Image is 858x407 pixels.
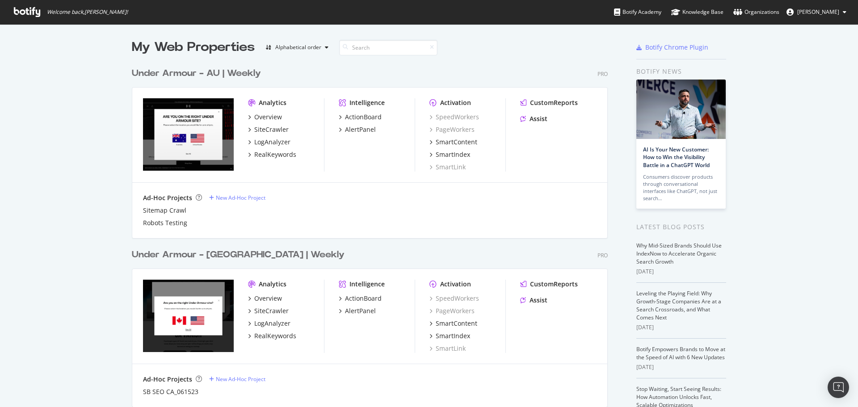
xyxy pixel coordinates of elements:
[643,173,719,202] div: Consumers discover products through conversational interfaces like ChatGPT, not just search…
[779,5,854,19] button: [PERSON_NAME]
[671,8,723,17] div: Knowledge Base
[143,280,234,352] img: www.underarmour.ca/en-ca
[248,306,289,315] a: SiteCrawler
[345,306,376,315] div: AlertPanel
[345,294,382,303] div: ActionBoard
[436,319,477,328] div: SmartContent
[645,43,708,52] div: Botify Chrome Plugin
[143,375,192,384] div: Ad-Hoc Projects
[132,67,261,80] div: Under Armour - AU | Weekly
[248,294,282,303] a: Overview
[254,294,282,303] div: Overview
[530,114,547,123] div: Assist
[636,345,725,361] a: Botify Empowers Brands to Move at the Speed of AI with 6 New Updates
[643,146,710,168] a: AI Is Your New Customer: How to Win the Visibility Battle in a ChatGPT World
[143,193,192,202] div: Ad-Hoc Projects
[636,363,726,371] div: [DATE]
[132,67,265,80] a: Under Armour - AU | Weekly
[429,306,475,315] a: PageWorkers
[345,125,376,134] div: AlertPanel
[339,294,382,303] a: ActionBoard
[339,306,376,315] a: AlertPanel
[143,98,234,171] img: underarmour.com.au
[349,280,385,289] div: Intelligence
[436,331,470,340] div: SmartIndex
[143,387,198,396] a: SB SEO CA_061523
[345,113,382,122] div: ActionBoard
[636,323,726,331] div: [DATE]
[248,331,296,340] a: RealKeywords
[216,194,265,201] div: New Ad-Hoc Project
[254,150,296,159] div: RealKeywords
[636,290,721,321] a: Leveling the Playing Field: Why Growth-Stage Companies Are at a Search Crossroads, and What Comes...
[254,125,289,134] div: SiteCrawler
[828,377,849,398] div: Open Intercom Messenger
[248,125,289,134] a: SiteCrawler
[636,242,722,265] a: Why Mid-Sized Brands Should Use IndexNow to Accelerate Organic Search Growth
[429,331,470,340] a: SmartIndex
[209,375,265,383] a: New Ad-Hoc Project
[636,268,726,276] div: [DATE]
[797,8,839,16] span: Joel Herbert
[597,70,608,78] div: Pro
[733,8,779,17] div: Organizations
[440,280,471,289] div: Activation
[254,319,290,328] div: LogAnalyzer
[259,98,286,107] div: Analytics
[530,98,578,107] div: CustomReports
[132,248,348,261] a: Under Armour - [GEOGRAPHIC_DATA] | Weekly
[636,43,708,52] a: Botify Chrome Plugin
[248,150,296,159] a: RealKeywords
[349,98,385,107] div: Intelligence
[520,114,547,123] a: Assist
[216,375,265,383] div: New Ad-Hoc Project
[597,252,608,259] div: Pro
[47,8,128,16] span: Welcome back, [PERSON_NAME] !
[339,113,382,122] a: ActionBoard
[429,163,466,172] a: SmartLink
[520,98,578,107] a: CustomReports
[248,138,290,147] a: LogAnalyzer
[143,206,186,215] a: Sitemap Crawl
[143,218,187,227] div: Robots Testing
[132,38,255,56] div: My Web Properties
[520,280,578,289] a: CustomReports
[429,319,477,328] a: SmartContent
[436,150,470,159] div: SmartIndex
[254,331,296,340] div: RealKeywords
[530,296,547,305] div: Assist
[636,80,726,139] img: AI Is Your New Customer: How to Win the Visibility Battle in a ChatGPT World
[275,45,321,50] div: Alphabetical order
[429,125,475,134] a: PageWorkers
[636,67,726,76] div: Botify news
[132,248,345,261] div: Under Armour - [GEOGRAPHIC_DATA] | Weekly
[520,296,547,305] a: Assist
[254,138,290,147] div: LogAnalyzer
[429,138,477,147] a: SmartContent
[248,319,290,328] a: LogAnalyzer
[254,306,289,315] div: SiteCrawler
[339,125,376,134] a: AlertPanel
[262,40,332,55] button: Alphabetical order
[339,40,437,55] input: Search
[614,8,661,17] div: Botify Academy
[636,222,726,232] div: Latest Blog Posts
[248,113,282,122] a: Overview
[530,280,578,289] div: CustomReports
[254,113,282,122] div: Overview
[440,98,471,107] div: Activation
[429,344,466,353] a: SmartLink
[436,138,477,147] div: SmartContent
[209,194,265,201] a: New Ad-Hoc Project
[429,294,479,303] a: SpeedWorkers
[429,113,479,122] a: SpeedWorkers
[259,280,286,289] div: Analytics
